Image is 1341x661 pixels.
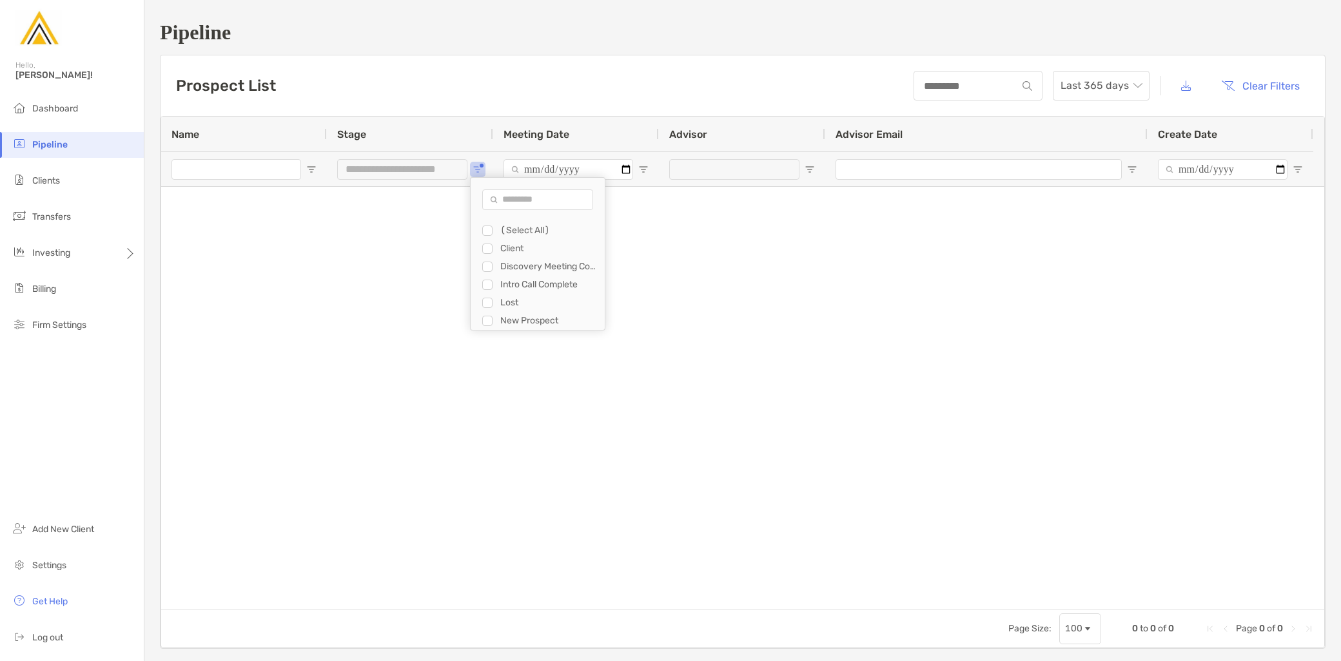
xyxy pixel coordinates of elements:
[12,136,27,151] img: pipeline icon
[669,128,707,140] span: Advisor
[504,128,569,140] span: Meeting Date
[1267,623,1275,634] span: of
[1158,159,1287,180] input: Create Date Filter Input
[337,128,366,140] span: Stage
[504,159,633,180] input: Meeting Date Filter Input
[471,222,605,348] div: Filter List
[32,211,71,222] span: Transfers
[15,5,62,52] img: Zoe Logo
[500,315,597,326] div: New Prospect
[1132,623,1138,634] span: 0
[12,280,27,296] img: billing icon
[1220,624,1231,634] div: Previous Page
[32,524,94,535] span: Add New Client
[171,128,199,140] span: Name
[1259,623,1265,634] span: 0
[12,208,27,224] img: transfers icon
[32,596,68,607] span: Get Help
[805,164,815,175] button: Open Filter Menu
[12,521,27,536] img: add_new_client icon
[1205,624,1215,634] div: First Page
[1293,164,1303,175] button: Open Filter Menu
[1150,623,1156,634] span: 0
[306,164,317,175] button: Open Filter Menu
[836,159,1122,180] input: Advisor Email Filter Input
[32,175,60,186] span: Clients
[12,172,27,187] img: clients icon
[500,261,597,272] div: Discovery Meeting Complete
[32,320,86,330] span: Firm Settings
[32,139,68,150] span: Pipeline
[15,70,136,81] span: [PERSON_NAME]!
[32,283,56,294] span: Billing
[12,629,27,644] img: logout icon
[1211,72,1309,100] button: Clear Filters
[500,225,597,236] div: (Select All)
[1008,623,1052,634] div: Page Size:
[473,164,483,175] button: Open Filter Menu
[500,243,597,254] div: Client
[1277,623,1283,634] span: 0
[12,557,27,572] img: settings icon
[638,164,649,175] button: Open Filter Menu
[32,247,70,258] span: Investing
[32,103,78,114] span: Dashboard
[171,159,301,180] input: Name Filter Input
[470,177,605,330] div: Column Filter
[1304,624,1314,634] div: Last Page
[1140,623,1148,634] span: to
[12,593,27,608] img: get-help icon
[500,297,597,308] div: Lost
[482,189,593,210] input: Search filter values
[1059,613,1101,644] div: Page Size
[1236,623,1257,634] span: Page
[1158,623,1166,634] span: of
[12,244,27,260] img: investing icon
[32,632,63,643] span: Log out
[160,21,1326,44] h1: Pipeline
[12,316,27,332] img: firm-settings icon
[1168,623,1174,634] span: 0
[1127,164,1137,175] button: Open Filter Menu
[1158,128,1217,140] span: Create Date
[12,100,27,115] img: dashboard icon
[500,279,597,290] div: Intro Call Complete
[32,560,66,571] span: Settings
[176,77,276,95] h3: Prospect List
[1023,81,1032,91] img: input icon
[1065,623,1082,634] div: 100
[1061,72,1142,100] span: Last 365 days
[836,128,903,140] span: Advisor Email
[1288,624,1298,634] div: Next Page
